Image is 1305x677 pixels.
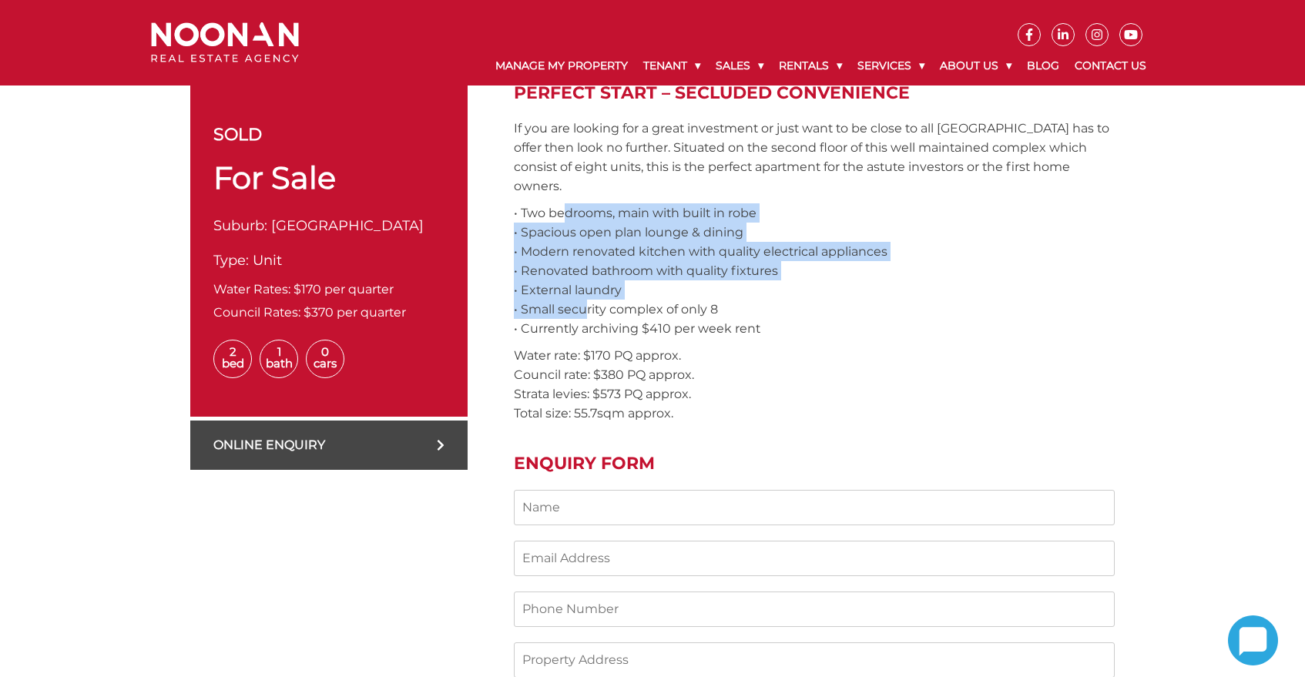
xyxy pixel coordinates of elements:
span: $370 per quarter [304,305,406,320]
input: Name [514,490,1115,525]
a: Rentals [771,46,850,85]
span: 0 Cars [306,340,344,378]
a: Services [850,46,932,85]
p: If you are looking for a great investment or just want to be close to all [GEOGRAPHIC_DATA] has t... [514,119,1115,196]
span: sold [213,122,262,147]
span: [GEOGRAPHIC_DATA] [271,217,424,234]
img: Noonan Real Estate Agency [151,22,299,63]
span: Suburb: [213,217,267,234]
p: • Two bedrooms, main with built in robe • Spacious open plan lounge & dining • Modern renovated k... [514,203,1115,338]
span: Council Rates: [213,305,300,320]
a: Blog [1019,46,1067,85]
a: Online Enquiry [190,421,468,470]
a: Sales [708,46,771,85]
span: 2 Bed [213,340,252,378]
p: Water rate: $170 PQ approx. Council rate: $380 PQ approx. Strata levies: $573 PQ approx. Total si... [514,346,1115,423]
a: Contact Us [1067,46,1154,85]
span: $170 per quarter [294,282,394,297]
span: Water Rates: [213,282,290,297]
span: 1 Bath [260,340,298,378]
span: Type: [213,252,249,269]
span: For Sale [213,159,336,196]
h2: Perfect Start – Secluded Convenience [514,83,1115,103]
a: About Us [932,46,1019,85]
span: Unit [253,252,282,269]
h2: Enquiry Form [514,454,1115,474]
a: Manage My Property [488,46,636,85]
input: Email Address [514,541,1115,576]
a: Tenant [636,46,708,85]
input: Phone Number [514,592,1115,627]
